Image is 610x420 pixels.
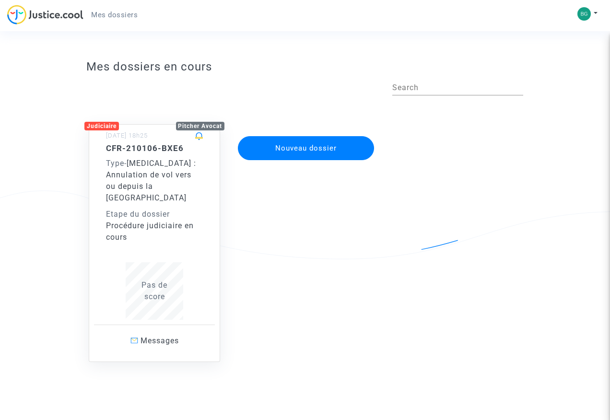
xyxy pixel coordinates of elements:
span: Messages [141,336,179,345]
h5: CFR-210106-BXE6 [106,143,203,153]
h3: Mes dossiers en cours [86,60,523,74]
a: Mes dossiers [83,8,145,22]
img: jc-logo.svg [7,5,83,24]
span: Pas de score [141,280,167,301]
div: Judiciaire [84,122,119,130]
a: Messages [94,325,215,357]
a: JudiciairePitcher Avocat[DATE] 18h25CFR-210106-BXE6Type-[MEDICAL_DATA] : Annulation de vol vers o... [79,105,230,362]
span: Type [106,159,124,168]
span: Mes dossiers [91,11,138,19]
button: Nouveau dossier [238,136,374,160]
div: Etape du dossier [106,209,203,220]
span: [MEDICAL_DATA] : Annulation de vol vers ou depuis la [GEOGRAPHIC_DATA] [106,159,196,202]
img: a35d9d24ab697d1278cd7ce4b66e4a69 [577,7,591,21]
small: [DATE] 18h25 [106,132,148,139]
div: Pitcher Avocat [176,122,225,130]
a: Nouveau dossier [237,130,375,139]
span: - [106,159,127,168]
div: Procédure judiciaire en cours [106,220,203,243]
